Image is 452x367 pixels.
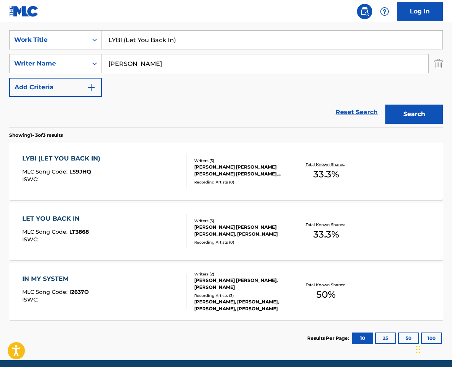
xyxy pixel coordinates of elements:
[22,176,40,183] span: ISWC :
[9,6,39,17] img: MLC Logo
[360,7,369,16] img: search
[22,274,89,283] div: IN MY SYSTEM
[9,143,443,200] a: LYBI (LET YOU BACK IN)MLC Song Code:LS9JHQISWC:Writers (3)[PERSON_NAME] [PERSON_NAME] [PERSON_NAM...
[22,228,69,235] span: MLC Song Code :
[357,4,372,19] a: Public Search
[194,218,290,224] div: Writers ( 3 )
[87,83,96,92] img: 9d2ae6d4665cec9f34b9.svg
[316,288,336,301] span: 50 %
[377,4,392,19] div: Help
[194,224,290,238] div: [PERSON_NAME] [PERSON_NAME] [PERSON_NAME], [PERSON_NAME]
[194,239,290,245] div: Recording Artists ( 0 )
[14,35,83,44] div: Work Title
[22,236,40,243] span: ISWC :
[9,30,443,128] form: Search Form
[306,282,347,288] p: Total Known Shares:
[194,179,290,185] div: Recording Artists ( 0 )
[69,288,89,295] span: I2637O
[69,228,89,235] span: LT3868
[306,222,347,228] p: Total Known Shares:
[307,335,351,342] p: Results Per Page:
[9,203,443,260] a: LET YOU BACK INMLC Song Code:LT3868ISWC:Writers (3)[PERSON_NAME] [PERSON_NAME] [PERSON_NAME], [PE...
[352,333,373,344] button: 10
[434,54,443,73] img: Delete Criterion
[9,78,102,97] button: Add Criteria
[380,7,389,16] img: help
[9,263,443,320] a: IN MY SYSTEMMLC Song Code:I2637OISWC:Writers (2)[PERSON_NAME] [PERSON_NAME], [PERSON_NAME]Recordi...
[69,168,91,175] span: LS9JHQ
[22,214,89,223] div: LET YOU BACK IN
[416,338,421,361] div: Drag
[398,333,419,344] button: 50
[397,2,443,21] a: Log In
[194,277,290,291] div: [PERSON_NAME] [PERSON_NAME], [PERSON_NAME]
[194,293,290,298] div: Recording Artists ( 3 )
[385,105,443,124] button: Search
[313,167,339,181] span: 33.3 %
[194,158,290,164] div: Writers ( 3 )
[9,132,63,139] p: Showing 1 - 3 of 3 results
[414,330,452,367] iframe: Chat Widget
[22,296,40,303] span: ISWC :
[14,59,83,68] div: Writer Name
[375,333,396,344] button: 25
[194,164,290,177] div: [PERSON_NAME] [PERSON_NAME] [PERSON_NAME] [PERSON_NAME], [PERSON_NAME] [PERSON_NAME]
[306,162,347,167] p: Total Known Shares:
[332,104,382,121] a: Reset Search
[22,288,69,295] span: MLC Song Code :
[194,271,290,277] div: Writers ( 2 )
[22,154,104,163] div: LYBI (LET YOU BACK IN)
[313,228,339,241] span: 33.3 %
[22,168,69,175] span: MLC Song Code :
[194,298,290,312] div: [PERSON_NAME], [PERSON_NAME],[PERSON_NAME], [PERSON_NAME]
